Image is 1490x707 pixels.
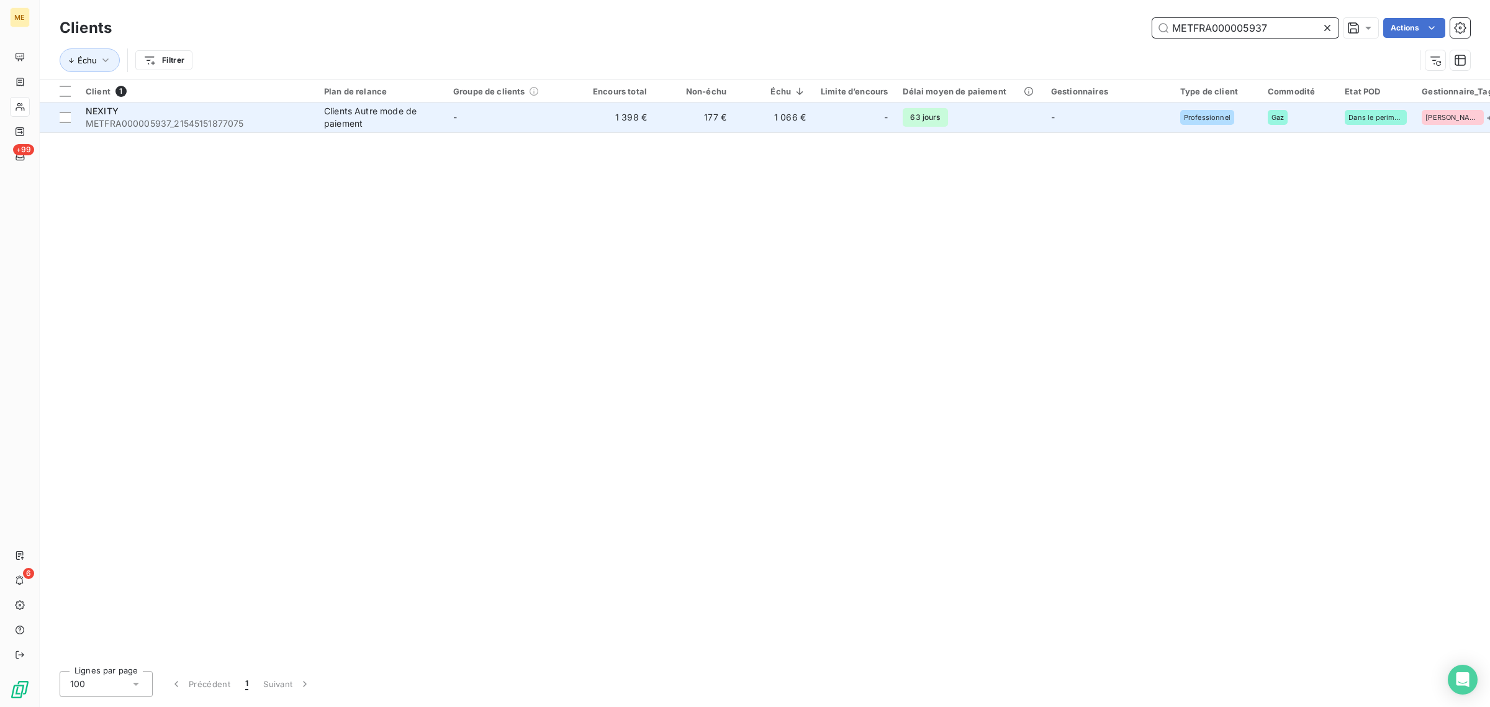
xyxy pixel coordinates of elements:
div: Commodité [1268,86,1330,96]
span: Échu [78,55,97,65]
span: 63 jours [903,108,947,127]
span: Professionnel [1184,114,1230,121]
span: Gaz [1271,114,1284,121]
h3: Clients [60,17,112,39]
button: Échu [60,48,120,72]
span: Client [86,86,111,96]
button: Suivant [256,671,318,697]
span: 1 [245,678,248,690]
div: Encours total [582,86,647,96]
input: Rechercher [1152,18,1339,38]
button: 1 [238,671,256,697]
button: Précédent [163,671,238,697]
td: 1 398 € [575,103,654,132]
span: +99 [13,144,34,155]
td: 177 € [654,103,734,132]
div: Limite d’encours [821,86,888,96]
span: NEXITY [86,106,119,116]
span: [PERSON_NAME] [1425,114,1480,121]
div: Etat POD [1345,86,1407,96]
span: - [1051,112,1055,122]
span: Dans le perimetre [1348,114,1403,121]
button: Filtrer [135,50,192,70]
button: Actions [1383,18,1445,38]
span: 100 [70,678,85,690]
div: Non-échu [662,86,726,96]
div: Plan de relance [324,86,438,96]
span: - [453,112,457,122]
div: Gestionnaires [1051,86,1165,96]
div: Clients Autre mode de paiement [324,105,438,130]
div: Échu [741,86,806,96]
img: Logo LeanPay [10,680,30,700]
span: Groupe de clients [453,86,525,96]
div: Délai moyen de paiement [903,86,1036,96]
span: METFRA000005937_21545151877075 [86,117,309,130]
div: ME [10,7,30,27]
div: Type de client [1180,86,1253,96]
span: 1 [115,86,127,97]
span: 6 [23,568,34,579]
td: 1 066 € [734,103,813,132]
div: Open Intercom Messenger [1448,665,1478,695]
span: - [884,111,888,124]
